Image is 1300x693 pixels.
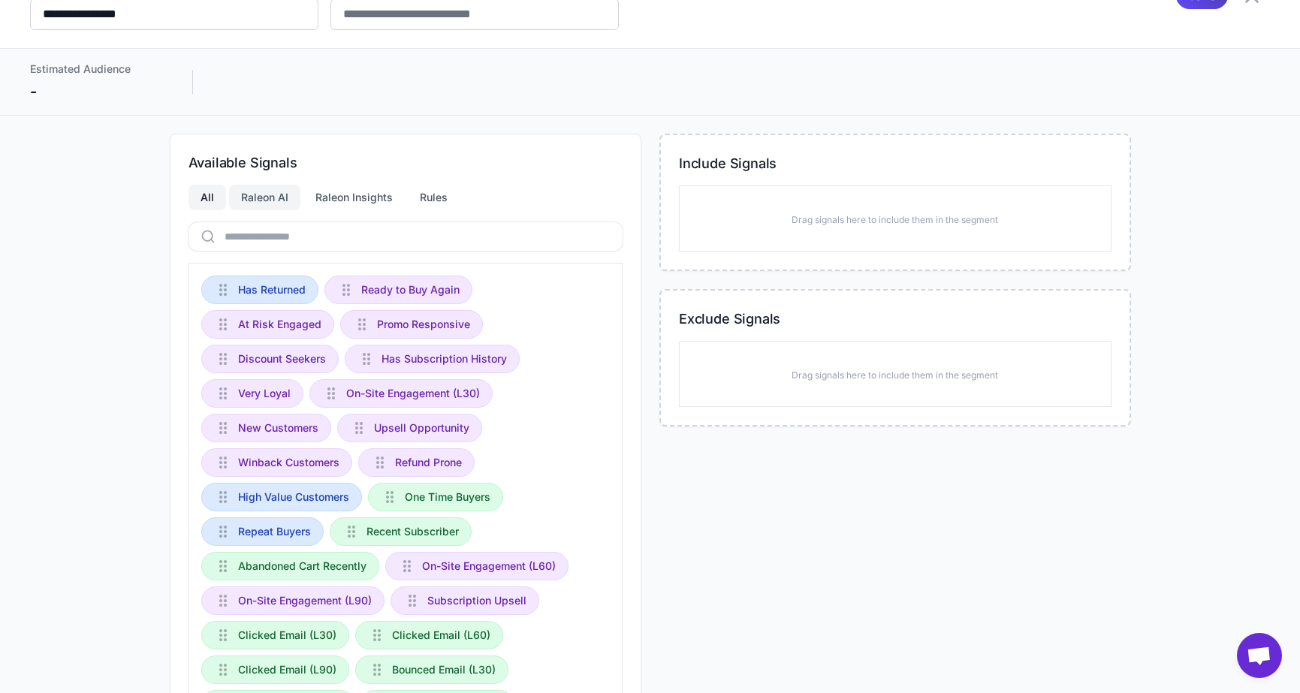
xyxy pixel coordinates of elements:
span: Has Subscription History [382,351,507,367]
span: Promo Responsive [377,316,470,333]
span: On-Site Engagement (L90) [238,592,372,609]
span: Subscription Upsell [427,592,526,609]
span: Abandoned Cart Recently [238,558,366,574]
div: Raleon Insights [303,185,405,210]
h3: Include Signals [679,153,1111,173]
span: At Risk Engaged [238,316,321,333]
div: Open chat [1237,633,1282,678]
span: Clicked Email (L60) [392,627,490,643]
span: Has Returned [238,282,306,298]
span: On-Site Engagement (L30) [346,385,480,402]
h3: Available Signals [189,152,623,173]
div: Rules [408,185,460,210]
div: - [30,80,162,103]
span: Refund Prone [395,454,462,471]
span: Discount Seekers [238,351,326,367]
p: Drag signals here to include them in the segment [792,213,998,227]
span: Clicked Email (L30) [238,627,336,643]
h3: Exclude Signals [679,309,1111,329]
div: All [189,185,226,210]
span: Ready to Buy Again [361,282,460,298]
span: Bounced Email (L30) [392,661,496,678]
span: Winback Customers [238,454,339,471]
span: High Value Customers [238,489,349,505]
span: Clicked Email (L90) [238,661,336,678]
span: Recent Subscriber [366,523,459,540]
span: On-Site Engagement (L60) [422,558,556,574]
div: Raleon AI [229,185,300,210]
span: One Time Buyers [405,489,490,505]
span: Upsell Opportunity [374,420,469,436]
div: Estimated Audience [30,61,162,77]
p: Drag signals here to include them in the segment [792,369,998,382]
span: Very Loyal [238,385,291,402]
span: New Customers [238,420,318,436]
span: Repeat Buyers [238,523,311,540]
